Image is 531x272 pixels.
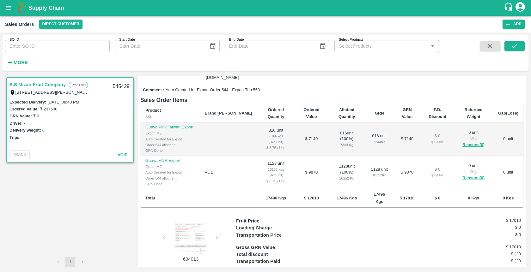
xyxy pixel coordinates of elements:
[473,258,521,264] h6: $ (-)0
[459,130,488,149] div: 0 unit
[336,42,427,50] input: Select Products
[167,256,215,263] p: 604013
[375,111,384,115] b: GRN
[257,156,295,189] td: 1128 unit
[370,172,388,178] div: 10152 Kg
[5,40,110,52] input: Enter SO ID
[1,1,16,15] button: open drawer
[9,128,41,133] label: Delivery weight:
[429,107,446,119] b: P.D. Discount
[503,20,525,29] button: Add
[69,82,88,88] p: Fixed Price
[370,167,388,178] div: 1128 unit
[236,224,307,231] p: Loading Charge
[473,224,521,231] h6: $ 0
[145,136,194,148] div: Auto Created for Export Order:544 allotment
[374,192,385,204] b: 17496 Kgs
[145,164,194,169] div: Export ME
[145,124,194,130] p: Guava Pink Taiwan Export
[5,20,34,28] div: Sales Orders
[262,178,290,184] div: $ 8.75 / Unit
[339,107,355,119] b: Allotted Quantity
[229,37,244,42] label: End Date
[65,257,75,267] button: page 1
[504,2,515,14] div: customer-support
[118,152,128,157] span: Void
[394,156,421,189] td: $ 9870
[225,40,314,52] input: End Date
[145,114,194,120] div: SKU
[33,114,39,118] label: ₹ 0
[143,87,164,93] label: Comment :
[42,127,45,134] button: 0
[9,80,66,89] a: S.S Mizan Fruit Company
[459,174,488,182] button: Reasons(0)
[119,37,135,42] label: Start Date
[493,122,523,156] td: 0 unit
[426,167,449,173] div: $ 0
[115,40,204,52] input: Start Date
[9,114,32,118] label: GRN Value:
[28,3,504,12] a: Supply Chain
[426,139,449,145] div: $ 0 / Unit
[236,251,307,258] p: Total discount
[402,107,412,119] b: GRN Value
[9,107,39,111] label: Ordered Value:
[304,196,319,200] b: $ 17010
[459,141,488,149] button: Reasons(0)
[459,169,488,174] div: 0 Kg
[426,133,449,139] div: $ 0
[503,196,514,200] b: 0 Kgs
[145,108,161,113] b: Product
[16,2,28,14] img: logo
[15,90,90,95] label: [STREET_ADDRESS][PERSON_NAME]
[40,107,57,111] label: ₹ 237500
[333,163,360,181] div: 1128 unit ( 100 %)
[473,217,521,224] h6: $ 17010
[370,133,388,145] div: 816 unit
[262,145,290,151] div: $ 8.75 / Unit
[435,196,440,200] b: $ 0
[236,258,307,265] p: Transportation Paid
[333,175,360,181] div: 10152 Kg
[9,135,21,140] label: Trips:
[468,196,479,200] b: 0 Kgs
[394,122,421,156] td: $ 7140
[236,232,307,239] p: Transportation Price
[295,122,328,156] td: $ 7140
[236,244,307,251] p: Gross GRN Value
[47,100,79,104] label: [DATE] 08:40 PM
[5,57,29,68] button: More
[333,142,360,148] div: 7344 Kg
[52,257,88,267] nav: pagination navigation
[109,79,133,94] div: 545429
[266,196,286,200] b: 17496 Kgs
[337,196,357,200] b: 17496 Kgs
[473,232,521,238] h6: $ 0
[459,135,488,141] div: 0 Kg
[14,60,28,65] strong: More
[429,42,437,50] button: Open
[262,167,290,178] div: 10152 kgs (9kg/unit)
[493,156,523,189] td: 0 unit
[473,251,521,257] h6: $ (-)0
[145,181,194,187] div: GRN Done
[204,111,252,115] b: Brand/[PERSON_NAME]
[268,107,284,119] b: Ordered Quantity
[317,40,329,52] button: Choose date
[262,133,290,145] div: 7344 kgs (9kg/unit)
[199,156,257,189] td: VG1
[236,217,307,224] p: Fruit Price
[140,96,523,104] h6: Sales Order Items
[459,163,488,182] div: 0 unit
[303,107,320,119] b: Ordered Value
[145,130,194,136] div: Export ME
[333,130,360,148] div: 816 unit ( 100 %)
[257,122,295,156] td: 816 unit
[39,20,82,29] button: Select DC
[473,244,521,250] h6: $ 17010
[465,107,483,119] b: Returned Weight
[207,40,219,52] button: Choose date
[426,172,449,178] div: $ 0 / Unit
[515,1,526,15] div: account of current user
